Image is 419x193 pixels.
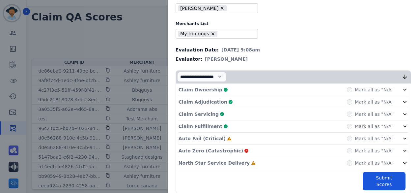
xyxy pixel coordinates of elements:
[355,160,394,166] label: Mark all as "N/A"
[355,147,394,154] label: Mark all as "N/A"
[355,111,394,117] label: Mark all as "N/A"
[179,86,222,93] p: Claim Ownership
[179,135,226,142] p: Auto Fail (Critical)
[176,56,411,62] div: Evaluator:
[176,47,411,53] div: Evaluation Date:
[179,111,219,117] p: Claim Servicing
[179,160,250,166] p: North Star Service Delivery
[220,6,225,11] button: Remove Jordan Cherry
[176,21,411,26] label: Merchants List
[355,99,394,105] label: Mark all as "N/A"
[205,56,248,62] span: [PERSON_NAME]
[355,86,394,93] label: Mark all as "N/A"
[177,4,254,12] ul: selected options
[179,99,227,105] p: Claim Adjudication
[221,47,260,53] span: [DATE] 9:08am
[179,147,243,154] p: Auto Zero (Catastrophic)
[210,31,215,36] button: Remove My trio rings
[355,123,394,130] label: Mark all as "N/A"
[179,123,222,130] p: Claim Fulfillment
[355,135,394,142] label: Mark all as "N/A"
[177,30,254,38] ul: selected options
[178,31,217,37] li: My trio rings
[178,5,227,12] li: [PERSON_NAME]
[363,172,405,190] button: Submit Scores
